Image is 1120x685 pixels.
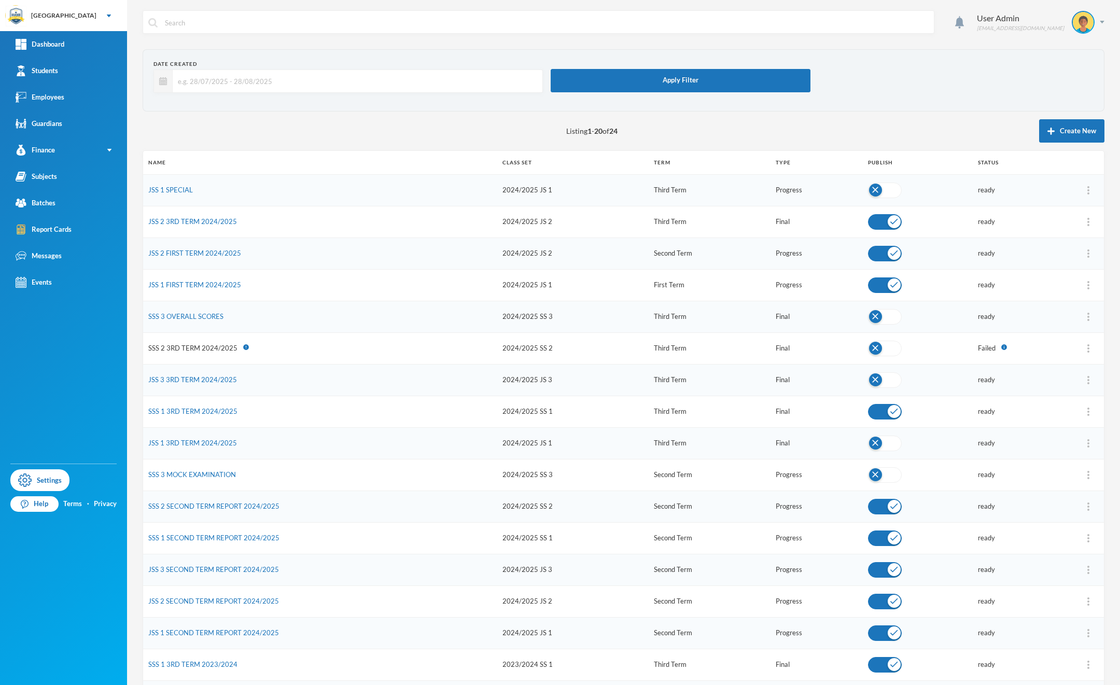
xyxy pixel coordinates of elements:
[771,396,863,427] td: Final
[973,585,1073,617] td: ready
[649,554,771,585] td: Second Term
[148,470,236,479] a: SSS 3 MOCK EXAMINATION
[148,217,237,226] a: JSS 2 3RD TERM 2024/2025
[1087,376,1089,384] img: ...
[16,171,57,182] div: Subjects
[148,565,279,574] a: JSS 3 SECOND TERM REPORT 2024/2025
[973,459,1073,491] td: ready
[16,224,72,235] div: Report Cards
[771,151,863,174] th: Type
[1087,566,1089,574] img: ...
[587,127,592,135] b: 1
[649,301,771,332] td: Third Term
[771,332,863,364] td: Final
[649,522,771,554] td: Second Term
[143,151,497,174] th: Name
[1001,344,1007,351] i: info
[148,18,158,27] img: search
[63,499,82,509] a: Terms
[977,12,1064,24] div: User Admin
[148,281,241,289] a: JSS 1 FIRST TERM 2024/2025
[497,522,649,554] td: 2024/2025 SS 1
[978,344,996,352] span: Failed
[649,269,771,301] td: First Term
[148,660,237,668] a: SSS 1 3RD TERM 2023/2024
[148,534,279,542] a: SSS 1 SECOND TERM REPORT 2024/2025
[16,250,62,261] div: Messages
[497,269,649,301] td: 2024/2025 JS 1
[10,469,69,491] a: Settings
[1087,439,1089,448] img: ...
[771,649,863,680] td: Final
[497,427,649,459] td: 2024/2025 JS 1
[649,237,771,269] td: Second Term
[1087,471,1089,479] img: ...
[649,617,771,649] td: Second Term
[771,491,863,522] td: Progress
[771,269,863,301] td: Progress
[973,301,1073,332] td: ready
[148,407,237,415] a: SSS 1 3RD TERM 2024/2025
[1087,281,1089,289] img: ...
[771,237,863,269] td: Progress
[551,69,810,92] button: Apply Filter
[771,459,863,491] td: Progress
[771,554,863,585] td: Progress
[771,301,863,332] td: Final
[497,649,649,680] td: 2023/2024 SS 1
[771,522,863,554] td: Progress
[16,277,52,288] div: Events
[497,364,649,396] td: 2024/2025 JS 3
[1039,119,1104,143] button: Create New
[16,145,55,156] div: Finance
[148,249,241,257] a: JSS 2 FIRST TERM 2024/2025
[497,459,649,491] td: 2024/2025 SS 3
[31,11,96,20] div: [GEOGRAPHIC_DATA]
[649,649,771,680] td: Third Term
[973,364,1073,396] td: ready
[771,206,863,237] td: Final
[863,151,973,174] th: Publish
[87,499,89,509] div: ·
[771,585,863,617] td: Progress
[973,237,1073,269] td: ready
[148,344,237,352] span: No students in report
[771,364,863,396] td: Final
[1087,344,1089,353] img: ...
[497,554,649,585] td: 2024/2025 JS 3
[566,125,618,136] span: Listing - of
[649,332,771,364] td: Third Term
[973,427,1073,459] td: ready
[649,206,771,237] td: Third Term
[973,491,1073,522] td: ready
[497,396,649,427] td: 2024/2025 SS 1
[173,69,537,93] input: e.g. 28/07/2025 - 28/08/2025
[973,174,1073,206] td: ready
[148,312,223,320] a: SSS 3 OVERALL SCORES
[649,151,771,174] th: Term
[973,554,1073,585] td: ready
[6,6,26,26] img: logo
[94,499,117,509] a: Privacy
[148,628,279,637] a: JSS 1 SECOND TERM REPORT 2024/2025
[16,198,55,208] div: Batches
[771,174,863,206] td: Progress
[148,186,193,194] a: JSS 1 SPECIAL
[594,127,603,135] b: 20
[973,151,1073,174] th: Status
[497,174,649,206] td: 2024/2025 JS 1
[148,439,237,447] a: JSS 1 3RD TERM 2024/2025
[973,617,1073,649] td: ready
[973,269,1073,301] td: ready
[649,174,771,206] td: Third Term
[16,65,58,76] div: Students
[1087,186,1089,194] img: ...
[1087,249,1089,258] img: ...
[497,301,649,332] td: 2024/2025 SS 3
[243,344,249,351] i: error
[1087,629,1089,637] img: ...
[771,617,863,649] td: Progress
[973,206,1073,237] td: ready
[497,151,649,174] th: Class Set
[973,649,1073,680] td: ready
